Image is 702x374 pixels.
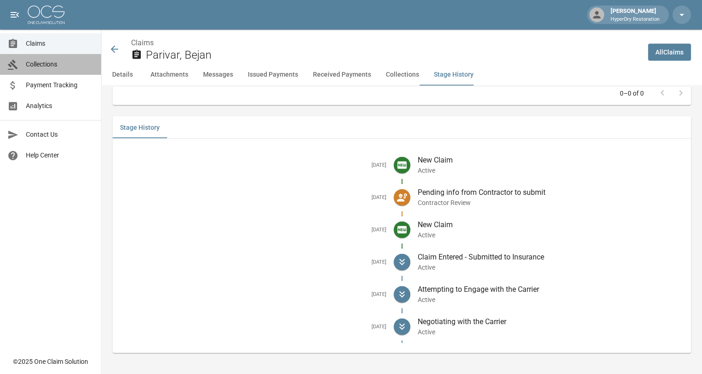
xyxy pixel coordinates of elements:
[620,88,644,97] p: 0–0 of 0
[418,284,684,295] p: Attempting to Engage with the Carrier
[418,219,684,230] p: New Claim
[648,43,691,60] a: AllClaims
[26,60,94,69] span: Collections
[418,198,684,207] p: Contractor Review
[6,6,24,24] button: open drawer
[26,151,94,160] span: Help Center
[607,6,663,23] div: [PERSON_NAME]
[113,116,167,138] button: Stage History
[611,16,660,24] p: HyperDry Restoration
[13,357,88,366] div: © 2025 One Claim Solution
[418,327,684,336] p: Active
[102,63,143,85] button: Details
[426,63,481,85] button: Stage History
[240,63,306,85] button: Issued Payments
[26,101,94,111] span: Analytics
[418,262,684,271] p: Active
[143,63,196,85] button: Attachments
[131,38,154,47] a: Claims
[196,63,240,85] button: Messages
[146,48,641,61] h2: Parivar, Bejan
[378,63,426,85] button: Collections
[26,80,94,90] span: Payment Tracking
[418,316,684,327] p: Negotiating with the Carrier
[26,130,94,139] span: Contact Us
[418,251,684,262] p: Claim Entered - Submitted to Insurance
[120,194,386,201] h5: [DATE]
[120,162,386,169] h5: [DATE]
[26,39,94,48] span: Claims
[131,37,641,48] nav: breadcrumb
[418,154,684,165] p: New Claim
[120,323,386,330] h5: [DATE]
[418,165,684,175] p: Active
[120,291,386,298] h5: [DATE]
[120,226,386,233] h5: [DATE]
[418,187,684,198] p: Pending info from Contractor to submit
[120,259,386,265] h5: [DATE]
[113,116,691,138] div: related-list tabs
[102,63,702,85] div: anchor tabs
[28,6,65,24] img: ocs-logo-white-transparent.png
[418,295,684,304] p: Active
[306,63,378,85] button: Received Payments
[418,230,684,239] p: Active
